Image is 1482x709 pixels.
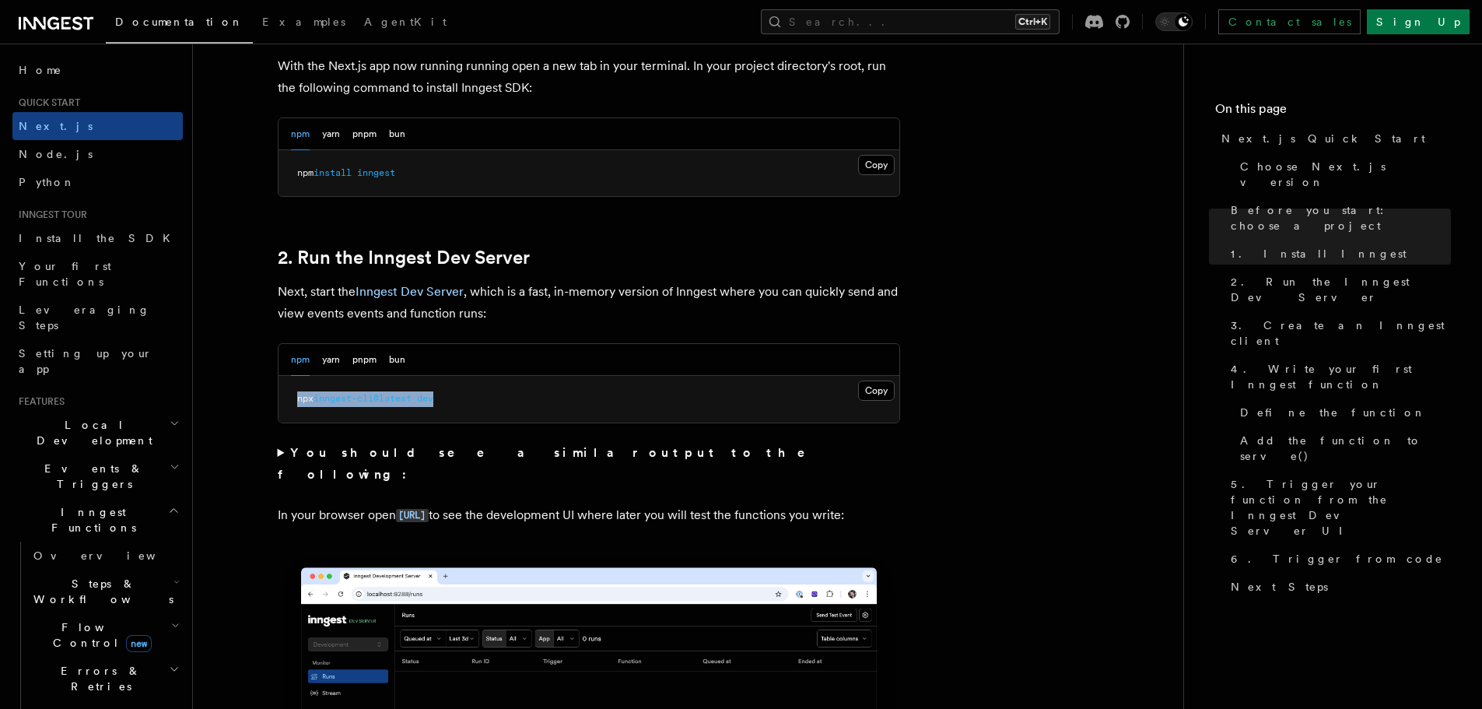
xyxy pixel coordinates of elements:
[1224,311,1451,355] a: 3. Create an Inngest client
[12,112,183,140] a: Next.js
[1234,153,1451,196] a: Choose Next.js version
[12,140,183,168] a: Node.js
[278,445,828,482] strong: You should see a similar output to the following:
[27,542,183,570] a: Overview
[19,304,150,332] span: Leveraging Steps
[1231,318,1451,349] span: 3. Create an Inngest client
[356,284,464,299] a: Inngest Dev Server
[27,576,173,607] span: Steps & Workflows
[761,9,1060,34] button: Search...Ctrl+K
[1231,246,1407,261] span: 1. Install Inngest
[278,504,900,527] p: In your browser open to see the development UI where later you will test the functions you write:
[1155,12,1193,31] button: Toggle dark mode
[27,663,169,694] span: Errors & Retries
[322,344,340,376] button: yarn
[27,619,171,651] span: Flow Control
[12,395,65,408] span: Features
[19,120,93,132] span: Next.js
[27,570,183,613] button: Steps & Workflows
[1224,268,1451,311] a: 2. Run the Inngest Dev Server
[352,118,377,150] button: pnpm
[262,16,345,28] span: Examples
[27,657,183,700] button: Errors & Retries
[1224,573,1451,601] a: Next Steps
[1224,470,1451,545] a: 5. Trigger your function from the Inngest Dev Server UI
[314,167,352,178] span: install
[27,613,183,657] button: Flow Controlnew
[1240,433,1451,464] span: Add the function to serve()
[352,344,377,376] button: pnpm
[291,118,310,150] button: npm
[19,232,180,244] span: Install the SDK
[1231,579,1328,595] span: Next Steps
[1224,355,1451,398] a: 4. Write your first Inngest function
[1234,426,1451,470] a: Add the function to serve()
[1221,131,1425,146] span: Next.js Quick Start
[278,442,900,486] summary: You should see a similar output to the following:
[12,461,170,492] span: Events & Triggers
[1367,9,1470,34] a: Sign Up
[253,5,355,42] a: Examples
[12,168,183,196] a: Python
[364,16,447,28] span: AgentKit
[12,417,170,448] span: Local Development
[1015,14,1050,30] kbd: Ctrl+K
[858,381,895,401] button: Copy
[12,296,183,339] a: Leveraging Steps
[19,260,111,288] span: Your first Functions
[12,224,183,252] a: Install the SDK
[357,167,395,178] span: inngest
[1215,125,1451,153] a: Next.js Quick Start
[12,97,80,109] span: Quick start
[278,55,900,99] p: With the Next.js app now running running open a new tab in your terminal. In your project directo...
[322,118,340,150] button: yarn
[1240,159,1451,190] span: Choose Next.js version
[1231,551,1443,567] span: 6. Trigger from code
[12,498,183,542] button: Inngest Functions
[1224,545,1451,573] a: 6. Trigger from code
[389,344,405,376] button: bun
[297,167,314,178] span: npm
[355,5,456,42] a: AgentKit
[396,509,429,522] code: [URL]
[858,155,895,175] button: Copy
[12,209,87,221] span: Inngest tour
[106,5,253,44] a: Documentation
[297,393,314,404] span: npx
[1240,405,1426,420] span: Define the function
[1224,240,1451,268] a: 1. Install Inngest
[12,455,183,498] button: Events & Triggers
[1231,274,1451,305] span: 2. Run the Inngest Dev Server
[19,347,152,375] span: Setting up your app
[1231,361,1451,392] span: 4. Write your first Inngest function
[389,118,405,150] button: bun
[278,247,530,269] a: 2. Run the Inngest Dev Server
[12,339,183,383] a: Setting up your app
[12,504,168,535] span: Inngest Functions
[1218,9,1361,34] a: Contact sales
[1215,100,1451,125] h4: On this page
[12,56,183,84] a: Home
[12,411,183,455] button: Local Development
[314,393,412,404] span: inngest-cli@latest
[291,344,310,376] button: npm
[1231,476,1451,539] span: 5. Trigger your function from the Inngest Dev Server UI
[278,281,900,325] p: Next, start the , which is a fast, in-memory version of Inngest where you can quickly send and vi...
[1224,196,1451,240] a: Before you start: choose a project
[1231,202,1451,233] span: Before you start: choose a project
[19,176,75,188] span: Python
[19,62,62,78] span: Home
[417,393,433,404] span: dev
[33,549,194,562] span: Overview
[126,635,152,652] span: new
[19,148,93,160] span: Node.js
[12,252,183,296] a: Your first Functions
[396,507,429,522] a: [URL]
[1234,398,1451,426] a: Define the function
[115,16,243,28] span: Documentation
